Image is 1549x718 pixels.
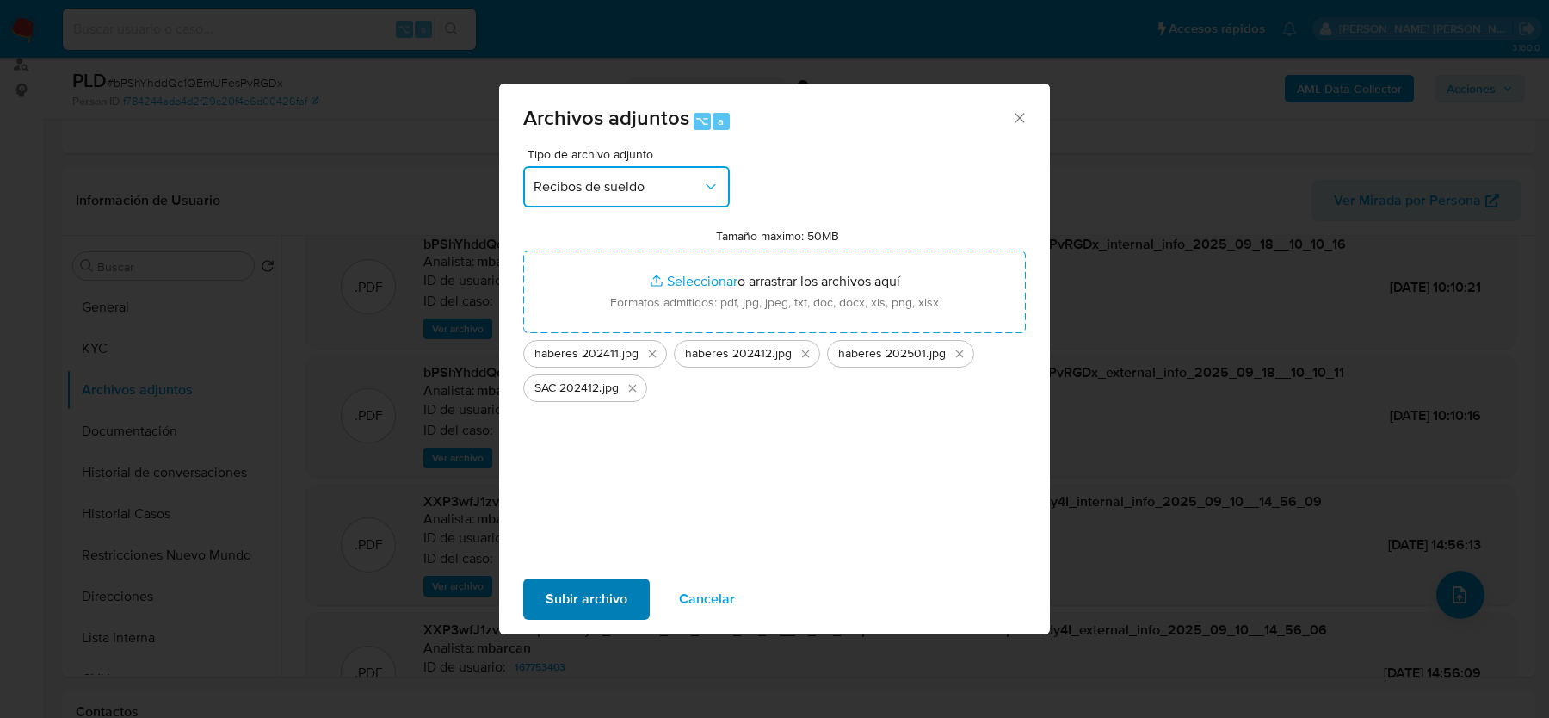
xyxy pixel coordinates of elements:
[523,166,730,207] button: Recibos de sueldo
[622,378,643,399] button: Eliminar SAC 202412.jpg
[642,344,663,364] button: Eliminar haberes 202411.jpg
[534,380,599,397] span: SAC 202412
[619,345,639,362] span: .jpg
[523,333,1026,402] ul: Archivos seleccionados
[838,345,926,362] span: haberes 202501
[534,178,702,195] span: Recibos de sueldo
[679,580,735,618] span: Cancelar
[695,113,708,129] span: ⌥
[685,345,772,362] span: haberes 202412
[528,148,734,160] span: Tipo de archivo adjunto
[523,102,689,133] span: Archivos adjuntos
[772,345,792,362] span: .jpg
[599,380,619,397] span: .jpg
[949,344,970,364] button: Eliminar haberes 202501.jpg
[926,345,946,362] span: .jpg
[795,344,816,364] button: Eliminar haberes 202412.jpg
[534,345,619,362] span: haberes 202411
[1011,109,1027,125] button: Cerrar
[523,579,650,620] button: Subir archivo
[718,113,724,129] span: a
[546,580,627,618] span: Subir archivo
[657,579,757,620] button: Cancelar
[716,228,839,244] label: Tamaño máximo: 50MB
